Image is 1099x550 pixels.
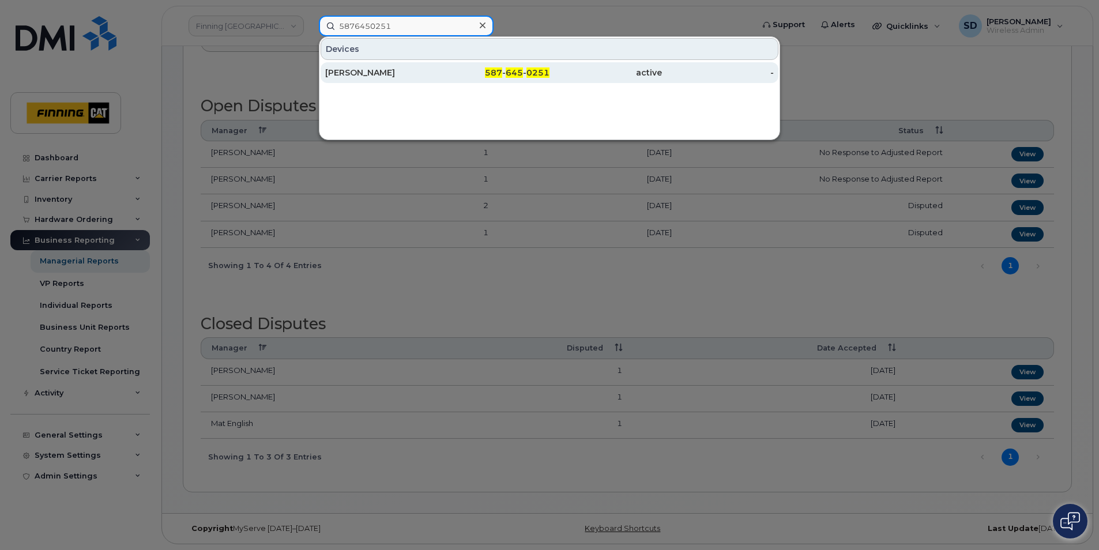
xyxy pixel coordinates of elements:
div: Devices [321,38,778,60]
img: Open chat [1060,512,1080,530]
div: [PERSON_NAME] [325,67,438,78]
div: active [549,67,662,78]
div: - [662,67,774,78]
div: - - [438,67,550,78]
span: 587 [485,67,502,78]
span: 645 [506,67,523,78]
span: 0251 [526,67,549,78]
input: Find something... [319,16,494,36]
a: [PERSON_NAME]587-645-0251active- [321,62,778,83]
